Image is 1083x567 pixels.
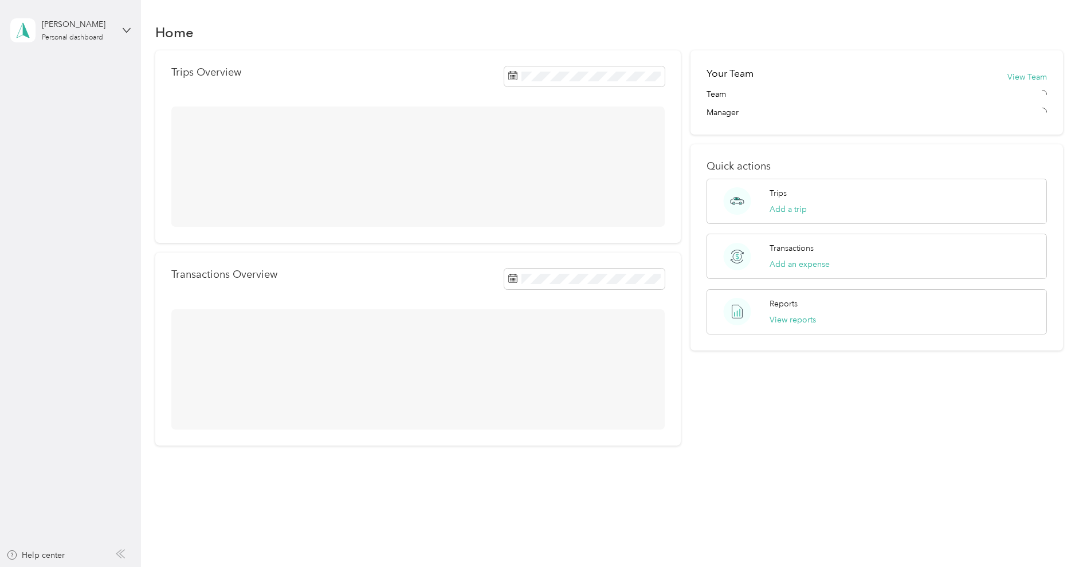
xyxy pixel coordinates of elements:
p: Trips [770,187,787,199]
button: View Team [1007,71,1047,83]
span: Manager [707,107,739,119]
button: Help center [6,549,65,561]
iframe: Everlance-gr Chat Button Frame [1019,503,1083,567]
h1: Home [155,26,194,38]
p: Transactions [770,242,814,254]
button: View reports [770,314,816,326]
h2: Your Team [707,66,754,81]
p: Quick actions [707,160,1047,172]
button: Add an expense [770,258,830,270]
div: Personal dashboard [42,34,103,41]
p: Reports [770,298,798,310]
span: Team [707,88,726,100]
p: Transactions Overview [171,269,277,281]
div: [PERSON_NAME] [42,18,113,30]
button: Add a trip [770,203,807,215]
p: Trips Overview [171,66,241,78]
